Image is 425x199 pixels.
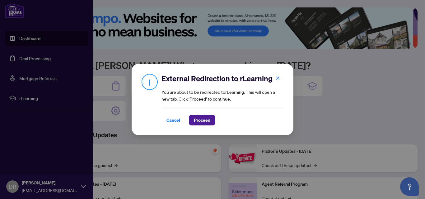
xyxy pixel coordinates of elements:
[166,115,180,125] span: Cancel
[194,115,210,125] span: Proceed
[276,76,280,80] span: close
[161,74,283,84] h2: External Redirection to rLearning
[400,177,419,196] button: Open asap
[161,115,185,125] button: Cancel
[161,74,283,125] div: You are about to be redirected to rLearning . This will open a new tab. Click ‘Proceed’ to continue.
[189,115,215,125] button: Proceed
[142,74,158,90] img: Info Icon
